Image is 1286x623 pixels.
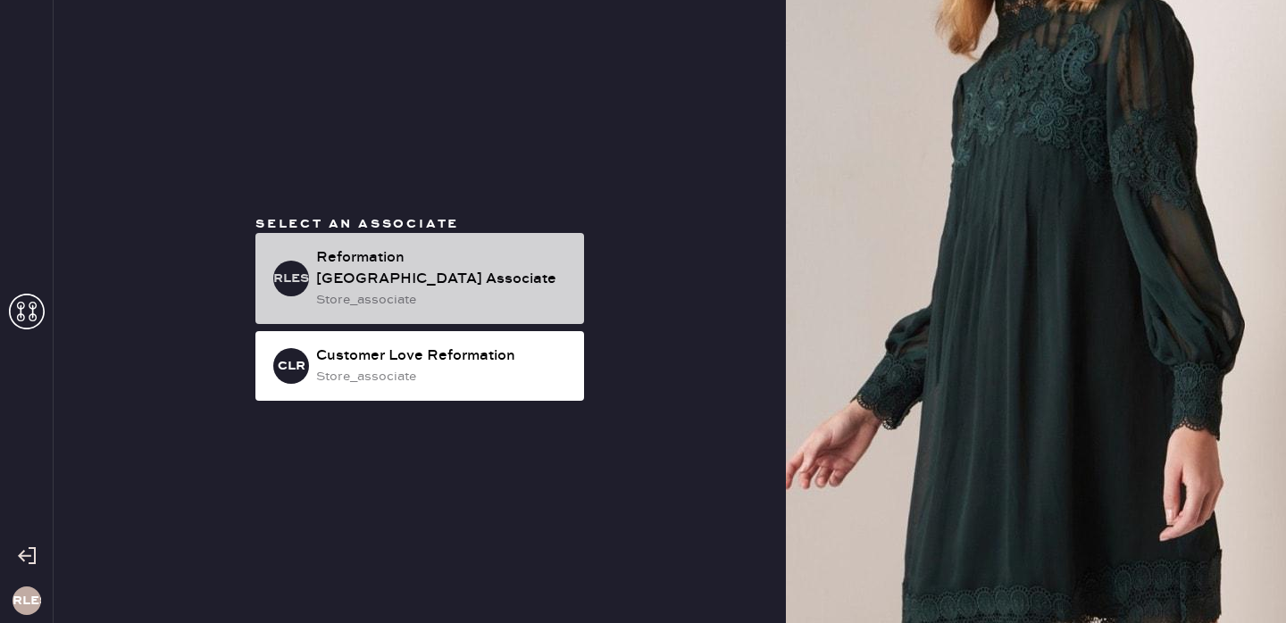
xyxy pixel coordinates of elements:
[316,367,570,386] div: store_associate
[316,345,570,367] div: Customer Love Reformation
[316,247,570,290] div: Reformation [GEOGRAPHIC_DATA] Associate
[1201,543,1278,619] iframe: Front Chat
[255,216,459,232] span: Select an associate
[278,360,305,372] h3: CLR
[273,272,309,285] h3: RLESA
[316,290,570,310] div: store_associate
[13,594,41,607] h3: RLES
